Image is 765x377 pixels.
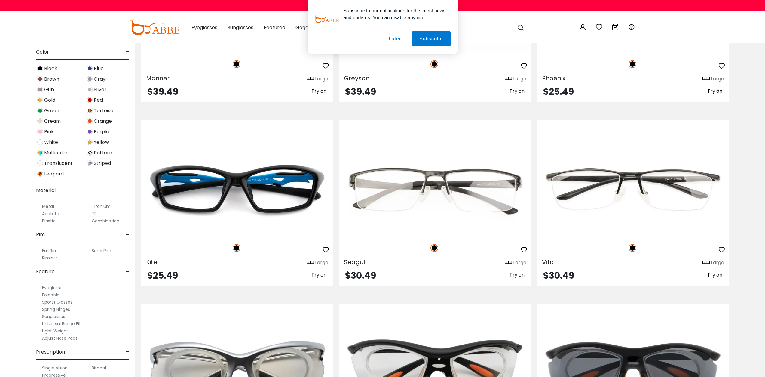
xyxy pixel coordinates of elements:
span: White [44,139,58,146]
span: Rim [36,227,45,242]
span: $39.49 [147,85,178,98]
button: Try on [705,271,724,279]
label: Bifocal [92,364,106,372]
span: Striped [94,160,111,167]
img: notification icon [315,7,339,31]
span: Gray [94,76,106,83]
label: Acetate [42,210,59,217]
img: Black [629,60,636,68]
img: size ruler [702,261,710,265]
img: size ruler [307,77,314,81]
img: Gold [37,97,43,103]
button: Later [381,31,408,46]
span: - [125,264,129,279]
div: Large [711,259,724,266]
span: Translucent [44,160,73,167]
label: Sunglasses [42,313,65,320]
img: Yellow [87,139,93,145]
span: Feature [36,264,55,279]
label: Universal Bridge Fit [42,320,81,327]
span: Try on [509,271,525,278]
button: Try on [310,87,328,95]
span: Try on [311,88,326,94]
img: Black [430,60,438,68]
span: Gold [44,97,55,104]
button: Subscribe [412,31,450,46]
div: Large [315,75,328,82]
span: - [125,345,129,359]
span: Mariner [146,74,170,82]
span: Phoenix [542,74,565,82]
span: Greyson [344,74,369,82]
img: Green [37,108,43,113]
img: Striped [87,160,93,166]
label: Adjust Nose Pads [42,335,78,342]
span: Seagull [344,258,366,266]
img: Leopard [37,171,43,177]
div: Large [315,259,328,266]
label: Metal [42,203,54,210]
span: Material [36,183,56,198]
span: Try on [707,88,722,94]
img: Black [629,244,636,252]
img: Black [233,244,240,252]
button: Try on [310,271,328,279]
label: Plastic [42,217,56,224]
img: Multicolor [37,150,43,156]
span: - [125,227,129,242]
img: Pattern [87,150,93,156]
div: Large [711,75,724,82]
img: Translucent [37,160,43,166]
label: TR [92,210,97,217]
img: Silver [87,87,93,92]
label: Eyeglasses [42,284,65,291]
img: Brown [37,76,43,82]
button: Try on [705,87,724,95]
label: Sports Glasses [42,298,72,306]
span: Gun [44,86,54,93]
span: $30.49 [345,269,376,282]
span: $30.49 [543,269,574,282]
img: Gray [87,76,93,82]
img: Pink [37,129,43,134]
span: $25.49 [147,269,178,282]
span: Green [44,107,59,114]
label: Spring Hinges [42,306,70,313]
span: Red [94,97,103,104]
label: Light Weight [42,327,68,335]
span: $39.49 [345,85,376,98]
div: Large [513,259,526,266]
span: Pink [44,128,54,135]
img: size ruler [702,77,710,81]
label: Semi Rim [92,247,111,254]
img: Black [430,244,438,252]
img: size ruler [307,261,314,265]
span: Brown [44,76,59,83]
span: Silver [94,86,106,93]
button: Try on [508,271,526,279]
span: Try on [311,271,326,278]
span: Leopard [44,170,64,178]
span: $25.49 [543,85,574,98]
img: Black Kite - TR ,Adjust Nose Pads [141,141,333,237]
label: Rimless [42,254,58,261]
span: Cream [44,118,61,125]
a: Black Seagull - Metal ,Adjust Nose Pads [339,141,531,237]
span: Blue [94,65,104,72]
img: Black [233,60,240,68]
span: Pattern [94,149,112,156]
img: White [37,139,43,145]
img: Purple [87,129,93,134]
span: Tortoise [94,107,113,114]
span: Prescription [36,345,65,359]
label: Single Vision [42,364,68,372]
span: Try on [509,88,525,94]
span: Purple [94,128,109,135]
img: size ruler [505,77,512,81]
img: Black Vital - Metal ,Adjust Nose Pads [537,141,729,237]
span: Vital [542,258,555,266]
img: Red [87,97,93,103]
button: Try on [508,87,526,95]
